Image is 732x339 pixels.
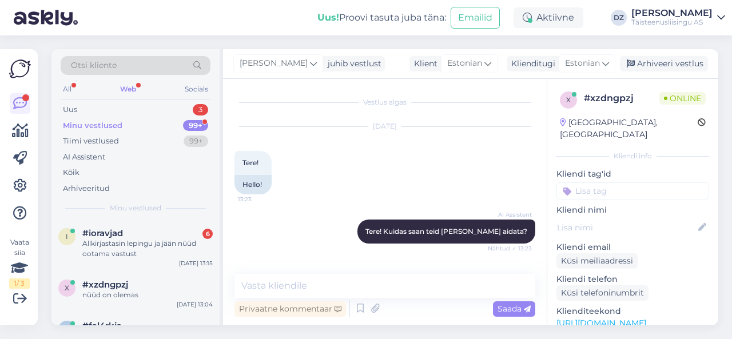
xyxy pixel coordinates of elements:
[242,158,258,167] span: Tere!
[498,304,531,314] span: Saada
[63,135,119,147] div: Tiimi vestlused
[565,57,600,70] span: Estonian
[631,9,725,27] a: [PERSON_NAME]Täisteenusliisingu AS
[118,82,138,97] div: Web
[183,120,208,131] div: 99+
[631,18,713,27] div: Täisteenusliisingu AS
[63,167,79,178] div: Kõik
[9,58,31,79] img: Askly Logo
[234,175,272,194] div: Hello!
[556,318,646,328] a: [URL][DOMAIN_NAME]
[317,11,446,25] div: Proovi tasuta juba täna:
[514,7,583,28] div: Aktiivne
[317,12,339,23] b: Uus!
[659,92,706,105] span: Online
[631,9,713,18] div: [PERSON_NAME]
[9,237,30,289] div: Vaata siia
[556,285,649,301] div: Küsi telefoninumbrit
[566,95,571,104] span: x
[560,117,698,141] div: [GEOGRAPHIC_DATA], [GEOGRAPHIC_DATA]
[447,57,482,70] span: Estonian
[556,305,709,317] p: Klienditeekond
[182,82,210,97] div: Socials
[65,284,69,292] span: x
[611,10,627,26] div: DZ
[584,91,659,105] div: # xzdngpzj
[556,168,709,180] p: Kliendi tag'id
[556,204,709,216] p: Kliendi nimi
[556,273,709,285] p: Kliendi telefon
[365,227,527,236] span: Tere! Kuidas saan teid [PERSON_NAME] aidata?
[556,253,638,269] div: Küsi meiliaadressi
[234,301,346,317] div: Privaatne kommentaar
[556,182,709,200] input: Lisa tag
[488,244,532,253] span: Nähtud ✓ 13:23
[82,321,122,331] span: #fal4rkja
[82,280,128,290] span: #xzdngpzj
[177,300,213,309] div: [DATE] 13:04
[63,120,122,131] div: Minu vestlused
[82,238,213,259] div: Allkirjastasin lepingu ja jään nüüd ootama vastust
[61,82,74,97] div: All
[193,104,208,115] div: 3
[234,97,535,107] div: Vestlus algas
[238,195,281,204] span: 13:23
[179,259,213,268] div: [DATE] 13:15
[63,151,105,163] div: AI Assistent
[556,241,709,253] p: Kliendi email
[557,221,696,234] input: Lisa nimi
[234,121,535,131] div: [DATE]
[65,325,69,333] span: f
[240,57,308,70] span: [PERSON_NAME]
[202,229,213,239] div: 6
[82,228,123,238] span: #ioravjad
[323,58,381,70] div: juhib vestlust
[409,58,437,70] div: Klient
[489,210,532,219] span: AI Assistent
[63,104,77,115] div: Uus
[451,7,500,29] button: Emailid
[63,183,110,194] div: Arhiveeritud
[620,56,708,71] div: Arhiveeri vestlus
[507,58,555,70] div: Klienditugi
[82,290,213,300] div: nüüd on olemas
[556,151,709,161] div: Kliendi info
[66,232,68,241] span: i
[9,278,30,289] div: 1 / 3
[110,203,161,213] span: Minu vestlused
[184,135,208,147] div: 99+
[71,59,117,71] span: Otsi kliente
